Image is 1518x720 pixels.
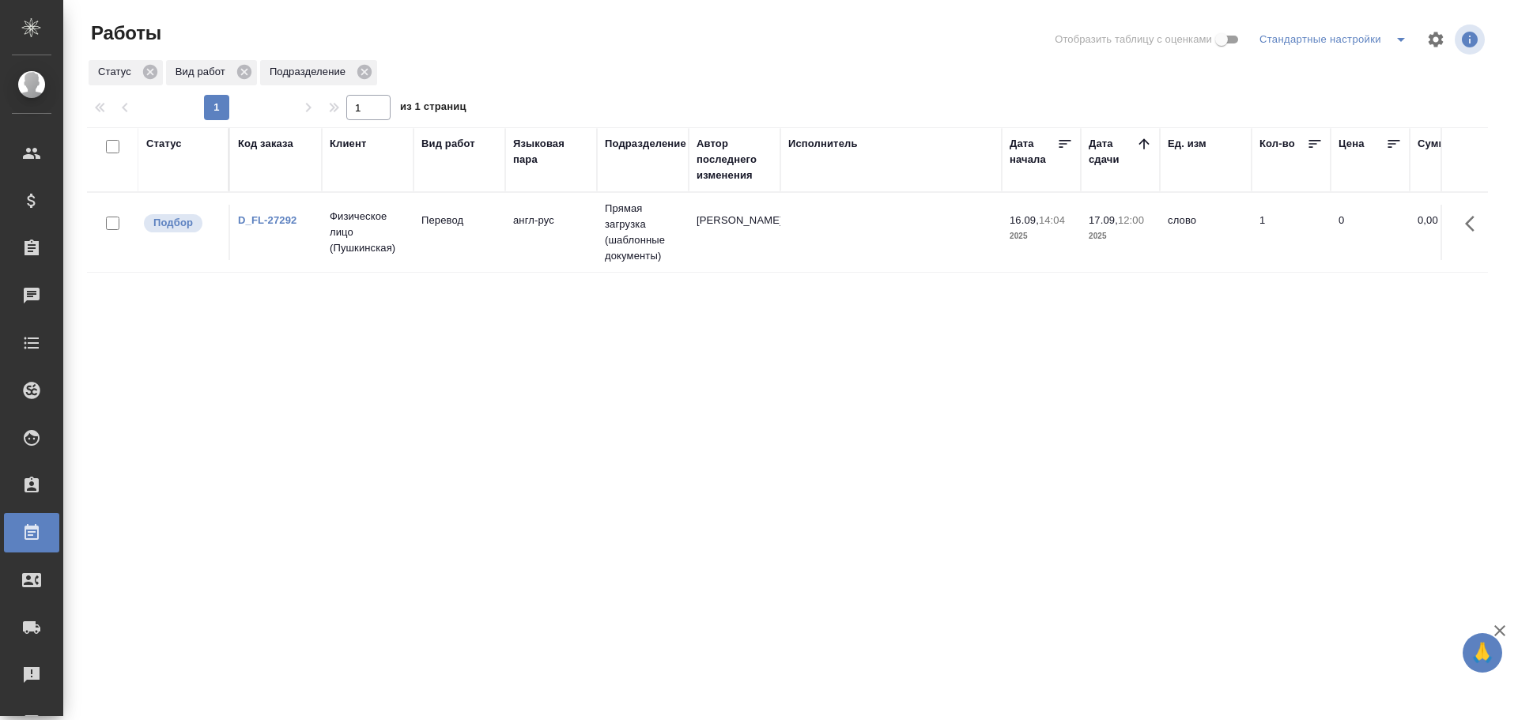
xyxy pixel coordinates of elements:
p: Подразделение [270,64,351,80]
div: Можно подбирать исполнителей [142,213,221,234]
span: из 1 страниц [400,97,466,120]
div: Сумма [1418,136,1452,152]
div: Статус [89,60,163,85]
p: Физическое лицо (Пушкинская) [330,209,406,256]
div: Цена [1339,136,1365,152]
div: Кол-во [1259,136,1295,152]
div: Код заказа [238,136,293,152]
p: Подбор [153,215,193,231]
span: Отобразить таблицу с оценками [1055,32,1212,47]
div: Ед. изм [1168,136,1206,152]
div: split button [1256,27,1417,52]
div: Дата сдачи [1089,136,1136,168]
div: Статус [146,136,182,152]
div: Вид работ [421,136,475,152]
div: Автор последнего изменения [697,136,772,183]
button: 🙏 [1463,633,1502,673]
span: Работы [87,21,161,46]
td: англ-рус [505,205,597,260]
div: Вид работ [166,60,257,85]
td: 0 [1331,205,1410,260]
p: 16.09, [1010,214,1039,226]
p: 2025 [1089,228,1152,244]
td: [PERSON_NAME] [689,205,780,260]
div: Исполнитель [788,136,858,152]
td: 1 [1252,205,1331,260]
td: 0,00 ₽ [1410,205,1489,260]
p: 14:04 [1039,214,1065,226]
div: Клиент [330,136,366,152]
td: слово [1160,205,1252,260]
p: Вид работ [176,64,231,80]
td: Прямая загрузка (шаблонные документы) [597,193,689,272]
a: D_FL-27292 [238,214,296,226]
p: 12:00 [1118,214,1144,226]
div: Подразделение [605,136,686,152]
span: 🙏 [1469,636,1496,669]
div: Подразделение [260,60,377,85]
p: Перевод [421,213,497,228]
p: 2025 [1010,228,1073,244]
button: Здесь прячутся важные кнопки [1456,205,1493,243]
span: Настроить таблицу [1417,21,1455,58]
p: Статус [98,64,137,80]
p: 17.09, [1089,214,1118,226]
div: Языковая пара [513,136,589,168]
span: Посмотреть информацию [1455,25,1488,55]
div: Дата начала [1010,136,1057,168]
